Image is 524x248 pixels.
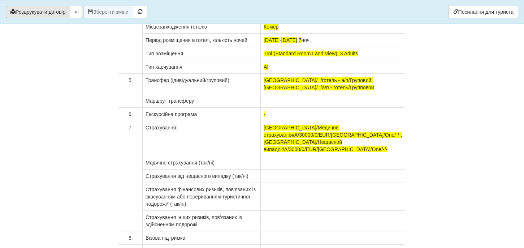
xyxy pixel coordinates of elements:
[143,34,261,47] td: Період розміщення в готелі, кількість ночей
[264,64,268,70] span: AI
[119,74,142,108] td: 5.
[143,74,261,94] td: Трансфер (ідивідуальний/груповий)
[143,211,261,231] td: Страхування інших ризиків, пов’язаних із здійсненням подорожі
[143,156,261,170] td: Медичне страхування (так/ні)
[264,125,402,152] span: [GEOGRAPHIC_DATA]/Медичне страхування/A/30000/0/EUR/[GEOGRAPHIC_DATA]/One/-/-; [GEOGRAPHIC_DATA]/...
[264,77,374,90] span: [GEOGRAPHIC_DATA]/_/готель - а/п/Груповий; [GEOGRAPHIC_DATA]/_/а/п - готель/Групповой
[119,7,142,74] td: 4.
[261,34,405,47] td: - , ноч.
[143,20,261,34] td: Місцезанходження готелю
[119,108,142,121] td: 6.
[143,47,261,60] td: Тип розміщення
[6,6,70,18] button: Роздрукувати договір
[264,51,358,56] span: Trpl (Standard Room Land View), 3 Adults
[143,231,261,245] td: Візова підтримка
[119,121,142,231] td: 7.
[264,37,280,43] span: [DATE]
[143,60,261,74] td: Тип харчування
[449,6,518,18] a: Посилання для туриста
[143,121,261,156] td: Страхування:
[143,170,261,183] td: Страхування від нещасного випадку (так/ні)
[299,37,302,43] span: 7
[264,24,278,30] span: Кемер
[83,6,133,18] button: Зберегти зміни
[143,94,261,108] td: Маршрут трансферу
[264,111,265,117] span: -
[143,108,261,121] td: Екскурсійна програма
[143,183,261,211] td: Страхування фінансових ризиків, пов’язаних із скасуванням або перериванням туристичної подорожі* ...
[119,231,142,245] td: 8.
[281,37,297,43] span: [DATE]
